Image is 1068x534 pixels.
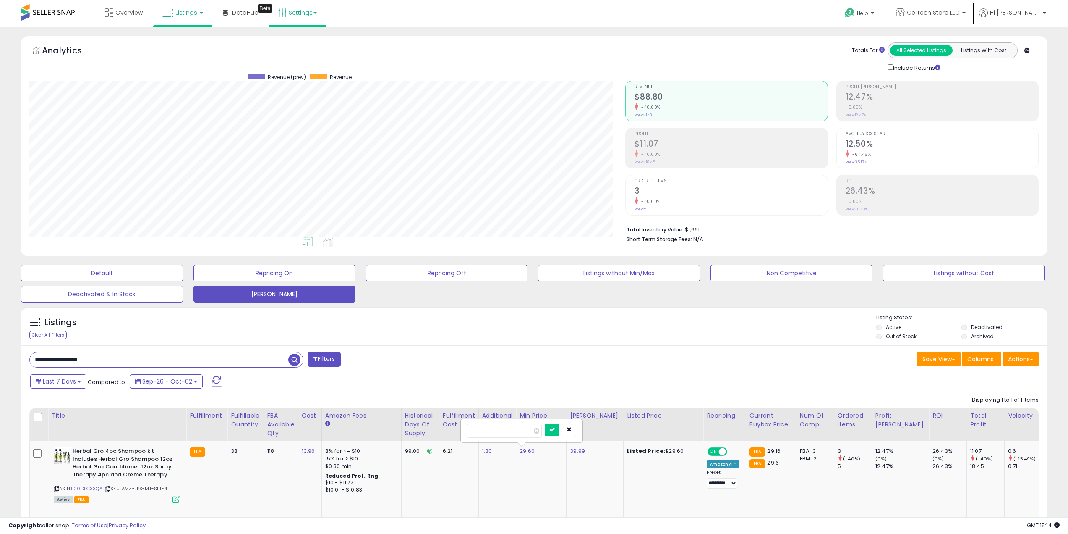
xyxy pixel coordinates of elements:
[405,447,433,455] div: 99.00
[967,355,994,363] span: Columns
[838,1,883,27] a: Help
[109,521,146,529] a: Privacy Policy
[325,447,395,455] div: 8% for <= $10
[971,324,1003,331] label: Deactivated
[268,74,306,81] span: Revenue (prev)
[175,8,197,17] span: Listings
[190,447,205,457] small: FBA
[302,447,315,455] a: 13.96
[852,47,885,55] div: Totals For
[875,411,925,429] div: Profit [PERSON_NAME]
[972,396,1039,404] div: Displaying 1 to 1 of 1 items
[638,151,661,158] small: -40.00%
[54,447,71,464] img: 51he8RpAO2L._SL40_.jpg
[707,460,739,468] div: Amazon AI *
[21,265,183,281] button: Default
[635,160,655,165] small: Prev: $18.45
[886,324,901,331] label: Active
[849,151,871,158] small: -64.46%
[846,179,1038,184] span: ROI
[54,447,180,502] div: ASIN:
[846,85,1038,89] span: Profit [PERSON_NAME]
[970,411,1001,429] div: Total Profit
[231,447,257,455] div: 38
[707,411,742,420] div: Repricing
[443,411,475,429] div: Fulfillment Cost
[886,333,917,340] label: Out of Stock
[875,463,929,470] div: 12.47%
[627,447,665,455] b: Listed Price:
[876,314,1047,322] p: Listing States:
[635,139,827,150] h2: $11.07
[890,45,953,56] button: All Selected Listings
[843,455,860,462] small: (-40%)
[844,8,855,18] i: Get Help
[767,459,779,467] span: 29.6
[635,186,827,197] h2: 3
[846,207,868,212] small: Prev: 26.43%
[1008,447,1042,455] div: 0.6
[52,411,183,420] div: Title
[635,92,827,103] h2: $88.80
[193,265,355,281] button: Repricing On
[570,447,585,455] a: 39.99
[193,286,355,303] button: [PERSON_NAME]
[1008,411,1039,420] div: Velocity
[74,496,89,503] span: FBA
[917,352,961,366] button: Save View
[21,286,183,303] button: Deactivated & In Stock
[710,265,872,281] button: Non Competitive
[115,8,143,17] span: Overview
[366,265,528,281] button: Repricing Off
[627,236,692,243] b: Short Term Storage Fees:
[627,447,697,455] div: $29.60
[232,8,259,17] span: DataHub
[875,447,929,455] div: 12.47%
[962,352,1001,366] button: Columns
[846,132,1038,137] span: Avg. Buybox Share
[29,331,67,339] div: Clear All Filters
[325,411,398,420] div: Amazon Fees
[325,420,330,428] small: Amazon Fees.
[72,521,107,529] a: Terms of Use
[846,113,866,118] small: Prev: 12.47%
[749,447,765,457] small: FBA
[538,265,700,281] button: Listings without Min/Max
[570,411,620,420] div: [PERSON_NAME]
[43,377,76,386] span: Last 7 Days
[88,378,126,386] span: Compared to:
[846,198,862,205] small: 0.00%
[258,4,272,13] div: Tooltip anchor
[308,352,340,367] button: Filters
[231,411,260,429] div: Fulfillable Quantity
[726,448,739,455] span: OFF
[330,74,352,81] span: Revenue
[482,447,492,455] a: 1.30
[846,92,1038,103] h2: 12.47%
[979,8,1046,27] a: Hi [PERSON_NAME]
[130,374,203,389] button: Sep-26 - Oct-02
[638,198,661,205] small: -40.00%
[627,224,1032,234] li: $1,661
[635,207,646,212] small: Prev: 5
[190,411,224,420] div: Fulfillment
[932,447,966,455] div: 26.43%
[800,447,828,455] div: FBA: 3
[627,226,684,233] b: Total Inventory Value:
[635,85,827,89] span: Revenue
[482,411,513,429] div: Additional Cost
[749,411,793,429] div: Current Buybox Price
[846,139,1038,150] h2: 12.50%
[838,463,872,470] div: 5
[800,411,830,429] div: Num of Comp.
[990,8,1040,17] span: Hi [PERSON_NAME]
[932,463,966,470] div: 26.43%
[30,374,86,389] button: Last 7 Days
[708,448,719,455] span: ON
[325,487,395,494] div: $10.01 - $10.83
[1027,521,1060,529] span: 2025-10-10 15:14 GMT
[800,455,828,463] div: FBM: 2
[54,496,73,503] span: All listings currently available for purchase on Amazon
[8,522,146,530] div: seller snap | |
[142,377,192,386] span: Sep-26 - Oct-02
